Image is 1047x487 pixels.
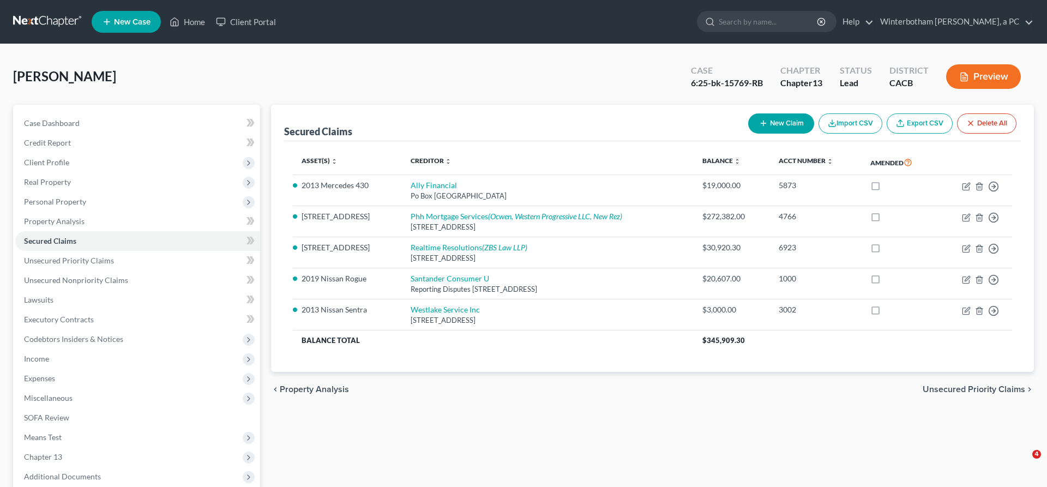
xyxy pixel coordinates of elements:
a: Winterbotham [PERSON_NAME], a PC [875,12,1033,32]
span: SOFA Review [24,413,69,422]
i: (ZBS Law LLP) [482,243,527,252]
a: Westlake Service Inc [411,305,480,314]
div: 5873 [779,180,853,191]
div: Lead [840,77,872,89]
div: $272,382.00 [702,211,761,222]
i: chevron_left [271,385,280,394]
span: Unsecured Priority Claims [24,256,114,265]
div: Reporting Disputes [STREET_ADDRESS] [411,284,685,294]
div: 1000 [779,273,853,284]
div: 6:25-bk-15769-RB [691,77,763,89]
div: CACB [889,77,929,89]
span: Property Analysis [280,385,349,394]
button: Import CSV [819,113,882,134]
span: Secured Claims [24,236,76,245]
span: Unsecured Nonpriority Claims [24,275,128,285]
div: 4766 [779,211,853,222]
a: Property Analysis [15,212,260,231]
button: New Claim [748,113,814,134]
div: Status [840,64,872,77]
span: Credit Report [24,138,71,147]
span: $345,909.30 [702,336,745,345]
span: Client Profile [24,158,69,167]
a: Client Portal [210,12,281,32]
button: chevron_left Property Analysis [271,385,349,394]
a: Home [164,12,210,32]
button: Preview [946,64,1021,89]
span: Income [24,354,49,363]
a: Santander Consumer U [411,274,489,283]
div: $3,000.00 [702,304,761,315]
a: SOFA Review [15,408,260,428]
iframe: Intercom live chat [1010,450,1036,476]
span: 4 [1032,450,1041,459]
div: [STREET_ADDRESS] [411,253,685,263]
span: Means Test [24,432,62,442]
i: chevron_right [1025,385,1034,394]
div: $19,000.00 [702,180,761,191]
span: Personal Property [24,197,86,206]
span: Expenses [24,374,55,383]
th: Amended [862,150,937,175]
i: unfold_more [827,158,833,165]
a: Secured Claims [15,231,260,251]
span: Lawsuits [24,295,53,304]
input: Search by name... [719,11,819,32]
span: Unsecured Priority Claims [923,385,1025,394]
a: Acct Number unfold_more [779,157,833,165]
a: Ally Financial [411,181,457,190]
div: Po Box [GEOGRAPHIC_DATA] [411,191,685,201]
div: 3002 [779,304,853,315]
li: 2013 Mercedes 430 [302,180,393,191]
button: Delete All [957,113,1016,134]
a: Phh Mortgage Services(Ocwen, Western Progressive LLC, New Rez) [411,212,622,221]
i: unfold_more [734,158,741,165]
a: Balance unfold_more [702,157,741,165]
span: Additional Documents [24,472,101,481]
a: Help [837,12,874,32]
a: Export CSV [887,113,953,134]
div: 6923 [779,242,853,253]
div: [STREET_ADDRESS] [411,222,685,232]
div: [STREET_ADDRESS] [411,315,685,326]
li: 2013 Nissan Sentra [302,304,393,315]
i: unfold_more [445,158,452,165]
span: 13 [813,77,822,88]
span: Codebtors Insiders & Notices [24,334,123,344]
a: Creditor unfold_more [411,157,452,165]
span: Property Analysis [24,217,85,226]
div: $20,607.00 [702,273,761,284]
a: Asset(s) unfold_more [302,157,338,165]
i: unfold_more [331,158,338,165]
div: Chapter [780,64,822,77]
a: Credit Report [15,133,260,153]
div: $30,920.30 [702,242,761,253]
button: Unsecured Priority Claims chevron_right [923,385,1034,394]
span: Executory Contracts [24,315,94,324]
a: Case Dashboard [15,113,260,133]
div: Secured Claims [284,125,352,138]
li: 2019 Nissan Rogue [302,273,393,284]
span: New Case [114,18,151,26]
a: Executory Contracts [15,310,260,329]
div: Case [691,64,763,77]
div: Chapter [780,77,822,89]
span: [PERSON_NAME] [13,68,116,84]
li: [STREET_ADDRESS] [302,242,393,253]
span: Chapter 13 [24,452,62,461]
span: Real Property [24,177,71,187]
th: Balance Total [293,330,694,350]
a: Realtime Resolutions(ZBS Law LLP) [411,243,527,252]
a: Unsecured Nonpriority Claims [15,270,260,290]
span: Case Dashboard [24,118,80,128]
li: [STREET_ADDRESS] [302,211,393,222]
span: Miscellaneous [24,393,73,402]
div: District [889,64,929,77]
a: Unsecured Priority Claims [15,251,260,270]
i: (Ocwen, Western Progressive LLC, New Rez) [488,212,622,221]
a: Lawsuits [15,290,260,310]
